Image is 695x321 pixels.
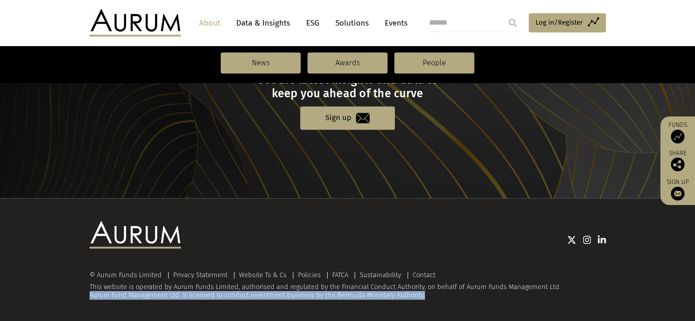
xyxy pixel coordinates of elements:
a: About [195,15,225,32]
a: People [394,53,474,74]
img: Instagram icon [583,235,591,244]
a: Solutions [331,15,373,32]
a: Awards [308,53,387,74]
a: Log in/Register [529,13,606,32]
div: This website is operated by Aurum Funds Limited, authorised and regulated by the Financial Conduc... [90,271,606,299]
img: Share this post [671,158,684,171]
img: Sign up to our newsletter [671,187,684,200]
a: Sign up [665,178,690,200]
img: Twitter icon [567,235,576,244]
a: Funds [665,121,690,143]
div: Share [665,150,690,171]
a: Data & Insights [232,15,295,32]
div: © Aurum Funds Limited [90,272,166,279]
img: Aurum Logo [90,221,181,248]
h3: Get the latest insights and data to keep you ahead of the curve [90,73,605,100]
a: Sustainability [360,271,401,279]
span: Log in/Register [536,17,583,28]
a: Sign up [300,106,395,130]
a: ESG [302,15,324,32]
a: FATCA [332,271,348,279]
img: Linkedin icon [598,235,606,244]
input: Submit [504,14,522,32]
a: News [221,53,301,74]
img: Access Funds [671,130,684,143]
img: Aurum [90,9,181,37]
a: Events [380,15,408,32]
a: Website Ts & Cs [239,271,286,279]
a: Policies [298,271,321,279]
a: Contact [413,271,435,279]
a: Privacy Statement [173,271,228,279]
